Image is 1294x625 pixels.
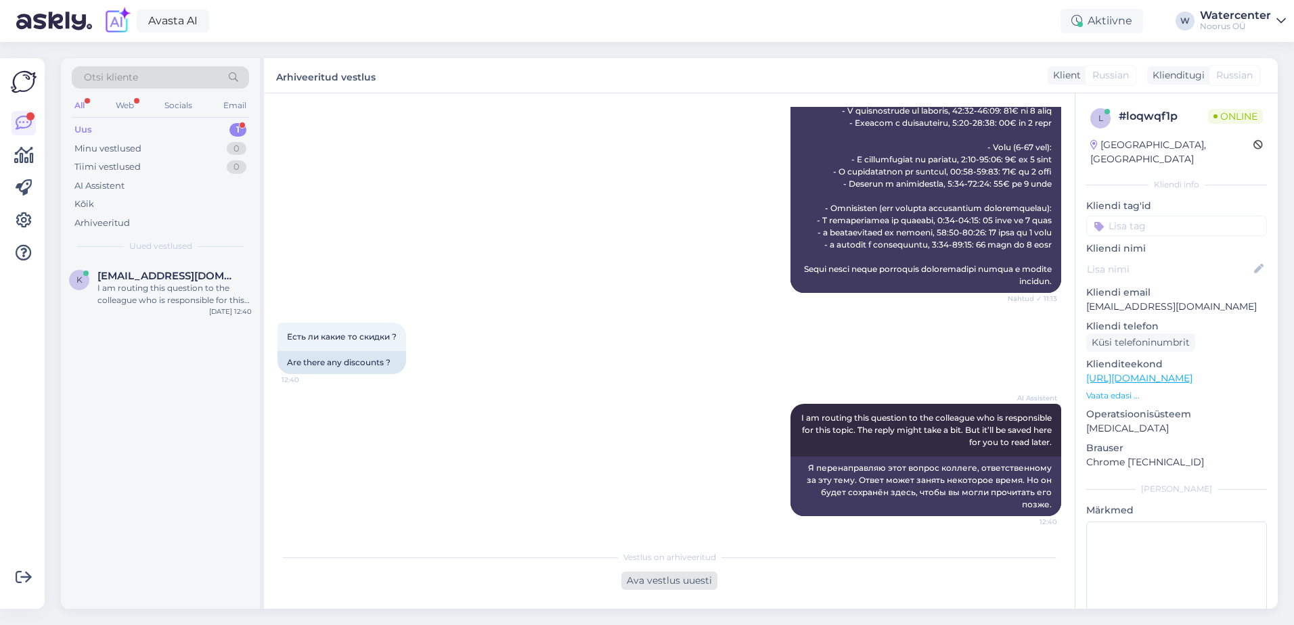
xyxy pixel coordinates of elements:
input: Lisa nimi [1087,262,1251,277]
span: Vestlus on arhiveeritud [623,551,716,563]
a: Avasta AI [137,9,209,32]
div: 1 [229,123,246,137]
p: Chrome [TECHNICAL_ID] [1086,455,1267,469]
p: [MEDICAL_DATA] [1086,421,1267,436]
div: Kõik [74,198,94,211]
div: I am routing this question to the colleague who is responsible for this topic. The reply might ta... [97,282,252,306]
div: W [1176,11,1195,30]
label: Arhiveeritud vestlus [276,66,376,85]
div: 0 [227,160,246,174]
p: Kliendi tag'id [1086,199,1267,213]
div: Web [113,97,137,114]
a: [URL][DOMAIN_NAME] [1086,372,1192,384]
span: AI Assistent [1006,393,1057,403]
div: Arhiveeritud [74,216,130,230]
div: All [72,97,87,114]
span: Есть ли какие то скидки ? [287,331,397,342]
div: Klienditugi [1147,68,1205,83]
div: Socials [162,97,195,114]
div: # loqwqf1p [1119,108,1208,124]
div: [PERSON_NAME] [1086,483,1267,495]
div: [GEOGRAPHIC_DATA], [GEOGRAPHIC_DATA] [1090,138,1253,166]
span: Uued vestlused [129,240,192,252]
p: Brauser [1086,441,1267,455]
p: Klienditeekond [1086,357,1267,371]
div: Küsi telefoninumbrit [1086,333,1195,352]
p: Kliendi telefon [1086,319,1267,333]
div: Я перенаправляю этот вопрос коллеге, ответственному за эту тему. Ответ может занять некоторое вре... [790,457,1061,516]
span: Russian [1216,68,1253,83]
p: Kliendi email [1086,285,1267,300]
div: AI Assistent [74,179,125,193]
span: Online [1208,109,1263,124]
p: Märkmed [1086,503,1267,517]
div: Noorus OÜ [1200,21,1271,32]
span: 12:40 [1006,517,1057,527]
div: Tiimi vestlused [74,160,141,174]
a: WatercenterNoorus OÜ [1200,10,1286,32]
span: K [76,275,83,285]
div: Are there any discounts ? [277,351,406,374]
div: [DATE] 12:40 [209,306,252,317]
span: Nähtud ✓ 11:13 [1006,294,1057,304]
img: Askly Logo [11,69,37,95]
img: explore-ai [103,7,131,35]
div: Kliendi info [1086,179,1267,191]
p: Vaata edasi ... [1086,390,1267,402]
p: [EMAIL_ADDRESS][DOMAIN_NAME] [1086,300,1267,314]
span: Otsi kliente [84,70,138,85]
div: Email [221,97,249,114]
div: Lor ipsu do sit ametc adip e sedd: - Eiusmodt: - I utlaboreetdo ma aliquae, 1:08-98:61: 15€ ad 0 ... [790,51,1061,293]
span: 12:40 [282,375,332,385]
span: Katik5@hot.ee [97,270,238,282]
input: Lisa tag [1086,216,1267,236]
div: Minu vestlused [74,142,141,156]
span: Russian [1092,68,1129,83]
span: I am routing this question to the colleague who is responsible for this topic. The reply might ta... [801,413,1054,447]
div: Klient [1048,68,1081,83]
div: 0 [227,142,246,156]
p: Operatsioonisüsteem [1086,407,1267,421]
p: Kliendi nimi [1086,241,1267,256]
span: l [1098,113,1103,123]
div: Uus [74,123,92,137]
div: Ava vestlus uuesti [621,572,717,590]
div: Aktiivne [1061,9,1143,33]
div: Watercenter [1200,10,1271,21]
